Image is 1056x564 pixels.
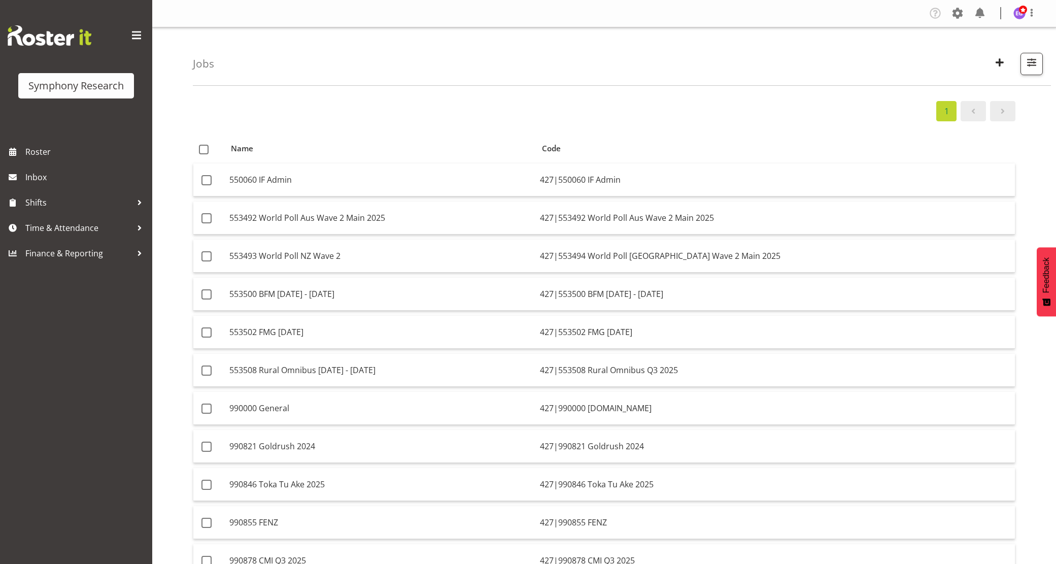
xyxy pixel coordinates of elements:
[225,278,536,311] td: 553500 BFM [DATE] - [DATE]
[536,506,1015,539] td: 427|990855 FENZ
[542,143,561,154] span: Code
[536,278,1015,311] td: 427|553500 BFM [DATE] - [DATE]
[536,392,1015,425] td: 427|990000 [DOMAIN_NAME]
[225,354,536,387] td: 553508 Rural Omnibus [DATE] - [DATE]
[536,354,1015,387] td: 427|553508 Rural Omnibus Q3 2025
[536,240,1015,273] td: 427|553494 World Poll [GEOGRAPHIC_DATA] Wave 2 Main 2025
[225,202,536,235] td: 553492 World Poll Aus Wave 2 Main 2025
[225,430,536,463] td: 990821 Goldrush 2024
[225,468,536,501] td: 990846 Toka Tu Ake 2025
[989,53,1010,75] button: Create New Job
[1020,53,1043,75] button: Filter Jobs
[25,246,132,261] span: Finance & Reporting
[225,392,536,425] td: 990000 General
[25,144,147,159] span: Roster
[536,163,1015,196] td: 427|550060 IF Admin
[536,468,1015,501] td: 427|990846 Toka Tu Ake 2025
[225,506,536,539] td: 990855 FENZ
[25,195,132,210] span: Shifts
[536,316,1015,349] td: 427|553502 FMG [DATE]
[193,58,214,70] h4: Jobs
[1037,247,1056,316] button: Feedback - Show survey
[225,240,536,273] td: 553493 World Poll NZ Wave 2
[225,163,536,196] td: 550060 IF Admin
[8,25,91,46] img: Rosterit website logo
[1013,7,1026,19] img: emma-gannaway277.jpg
[231,143,253,154] span: Name
[25,220,132,236] span: Time & Attendance
[536,430,1015,463] td: 427|990821 Goldrush 2024
[1042,257,1051,293] span: Feedback
[28,78,124,93] div: Symphony Research
[536,202,1015,235] td: 427|553492 World Poll Aus Wave 2 Main 2025
[225,316,536,349] td: 553502 FMG [DATE]
[25,170,147,185] span: Inbox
